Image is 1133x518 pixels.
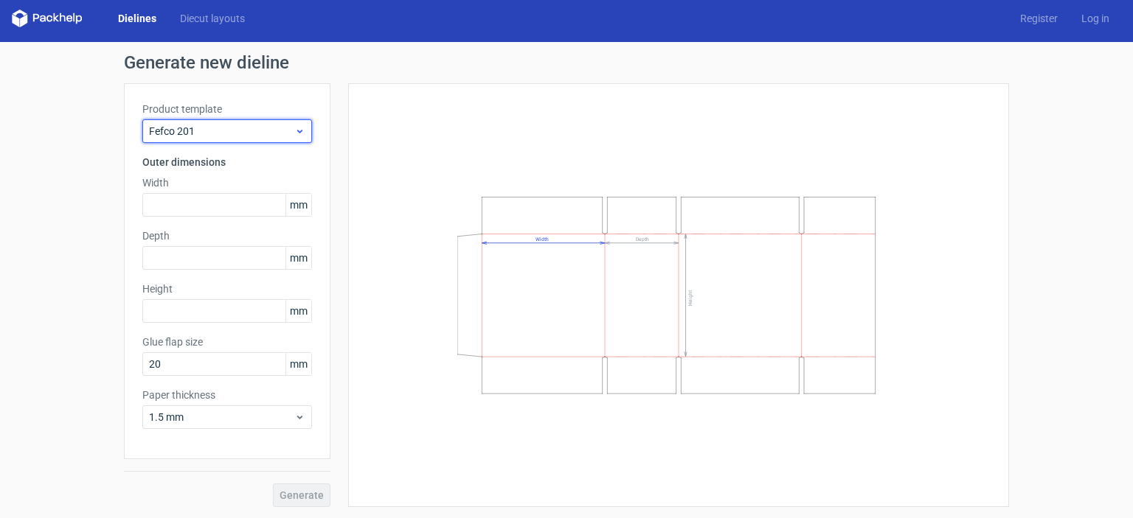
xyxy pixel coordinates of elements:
span: Fefco 201 [149,124,294,139]
span: mm [285,247,311,269]
span: 1.5 mm [149,410,294,424]
label: Product template [142,102,312,116]
h3: Outer dimensions [142,155,312,169]
text: Depth [636,237,649,242]
label: Glue flap size [142,335,312,349]
a: Diecut layouts [168,11,257,26]
label: Depth [142,228,312,243]
h1: Generate new dieline [124,54,1009,71]
label: Paper thickness [142,388,312,402]
text: Width [536,237,549,242]
a: Log in [1070,11,1121,26]
span: mm [285,194,311,216]
a: Register [1008,11,1070,26]
label: Width [142,175,312,190]
a: Dielines [106,11,168,26]
span: mm [285,300,311,322]
label: Height [142,281,312,296]
span: mm [285,353,311,375]
text: Height [687,290,693,306]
